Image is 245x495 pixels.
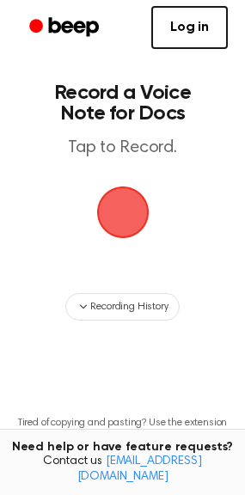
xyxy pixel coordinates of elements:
[10,455,235,485] span: Contact us
[31,137,214,159] p: Tap to Record.
[97,186,149,238] img: Beep Logo
[31,82,214,124] h1: Record a Voice Note for Docs
[151,6,228,49] a: Log in
[90,299,168,315] span: Recording History
[14,417,231,443] p: Tired of copying and pasting? Use the extension to automatically insert your recordings.
[77,455,202,483] a: [EMAIL_ADDRESS][DOMAIN_NAME]
[17,11,114,45] a: Beep
[65,293,179,321] button: Recording History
